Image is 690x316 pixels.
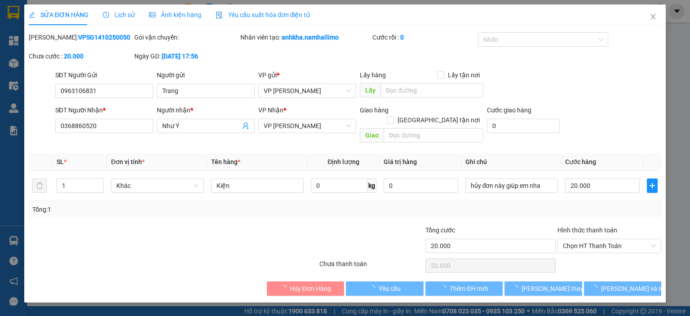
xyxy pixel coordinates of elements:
span: loading [591,285,601,291]
span: picture [149,12,155,18]
span: loading [440,285,450,291]
span: Yêu cầu [379,284,401,294]
b: anhkha.namhailimo [282,34,339,41]
span: Đơn vị tính [111,158,145,165]
span: loading [369,285,379,291]
button: Close [641,4,666,30]
button: Yêu cầu [346,281,424,296]
span: Lấy hàng [360,71,386,79]
button: [PERSON_NAME] và In [584,281,662,296]
span: loading [512,285,522,291]
span: VP Phan Thiết [264,119,351,133]
button: [PERSON_NAME] thay đổi [504,281,582,296]
span: kg [367,178,376,193]
div: SĐT Người Nhận [55,105,153,115]
span: Ảnh kiện hàng [149,11,201,18]
span: Định lượng [327,158,359,165]
b: [DATE] 17:56 [162,53,198,60]
div: Cước rồi : [372,32,476,42]
div: Ngày GD: [134,51,238,61]
button: plus [647,178,658,193]
span: Tên hàng [211,158,240,165]
span: VP Phạm Ngũ Lão [264,84,351,98]
div: Gói vận chuyển: [134,32,238,42]
span: clock-circle [103,12,109,18]
span: Lịch sử [103,11,135,18]
b: VPSG1410250050 [78,34,130,41]
span: [PERSON_NAME] thay đổi [522,284,593,294]
span: Giá trị hàng [384,158,417,165]
input: Dọc đường [384,128,483,142]
span: plus [647,182,657,189]
span: Chọn HT Thanh Toán [563,239,656,253]
b: 0 [400,34,404,41]
span: Giao hàng [360,107,389,114]
div: Nhân viên tạo: [240,32,371,42]
input: Cước giao hàng [487,119,560,133]
span: Lấy tận nơi [444,70,483,80]
input: Ghi Chú [465,178,558,193]
div: VP gửi [258,70,356,80]
div: Chưa thanh toán [318,259,424,275]
label: Cước giao hàng [487,107,531,114]
button: Hủy Đơn Hàng [267,281,345,296]
span: Thêm ĐH mới [450,284,488,294]
div: [PERSON_NAME]: [29,32,133,42]
div: SĐT Người Gửi [55,70,153,80]
img: icon [216,12,223,19]
span: edit [29,12,35,18]
span: Lấy [360,83,380,98]
button: delete [32,178,47,193]
th: Ghi chú [462,153,562,171]
span: Giao [360,128,384,142]
span: loading [280,285,290,291]
span: user-add [242,122,249,129]
b: 20.000 [64,53,84,60]
span: Cước hàng [565,158,596,165]
span: Tổng cước [425,227,455,234]
div: Tổng: 1 [32,205,267,214]
span: close [650,13,657,20]
span: [PERSON_NAME] và In [601,284,664,294]
label: Hình thức thanh toán [557,227,617,234]
input: Dọc đường [380,83,483,98]
div: Người nhận [157,105,255,115]
span: Khác [116,179,198,192]
div: Chưa cước : [29,51,133,61]
input: VD: Bàn, Ghế [211,178,304,193]
span: Yêu cầu xuất hóa đơn điện tử [216,11,310,18]
span: VP Nhận [258,107,283,114]
span: Hủy Đơn Hàng [290,284,331,294]
button: Thêm ĐH mới [425,281,503,296]
span: SỬA ĐƠN HÀNG [29,11,88,18]
span: [GEOGRAPHIC_DATA] tận nơi [394,115,483,125]
span: SL [57,158,64,165]
div: Người gửi [157,70,255,80]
